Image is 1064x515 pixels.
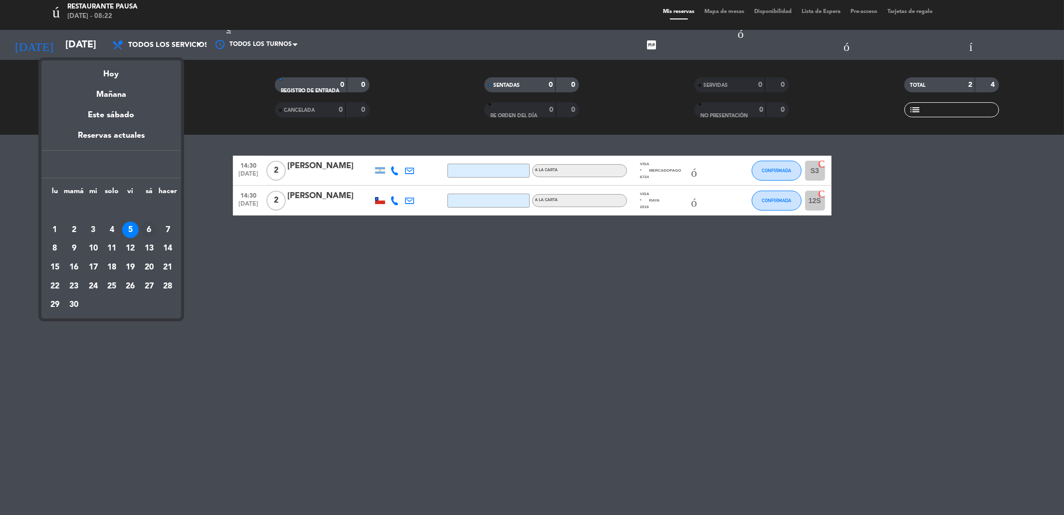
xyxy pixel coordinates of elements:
th: sábado [140,186,158,201]
font: 18 [107,263,116,271]
font: 8 [52,245,57,253]
td: 2 de septiembre de 2025 [64,221,84,240]
font: 13 [145,245,154,253]
font: flecha_derecha_del_teclado [419,158,730,170]
td: 3 de septiembre de 2025 [84,221,102,240]
font: lu [52,188,58,195]
td: 25 de septiembre de 2025 [102,277,121,296]
button: flecha_derecha_del_teclado [416,158,733,171]
td: 27 de septiembre de 2025 [140,277,158,296]
font: 30 [69,301,78,309]
font: 7 [166,226,170,234]
font: 10 [89,245,98,253]
td: 9 de septiembre de 2025 [64,239,84,258]
th: jueves [102,186,121,201]
td: 17 de septiembre de 2025 [84,258,102,277]
td: 20 de septiembre de 2025 [140,258,158,277]
font: [DATE] [390,160,416,168]
font: 24 [89,282,98,290]
font: 27 [145,282,154,290]
font: 3 [91,226,95,234]
font: 26 [126,282,135,290]
th: viernes [121,186,140,201]
td: 22 de septiembre de 2025 [45,277,64,296]
font: 17 [89,263,98,271]
td: 1 de septiembre de 2025 [45,221,64,240]
font: 9 [72,245,76,253]
td: 21 de septiembre de 2025 [158,258,177,277]
td: 16 de septiembre de 2025 [64,258,84,277]
font: 4 [110,226,114,234]
button: flecha_izquierda_del_teclado [48,158,390,171]
td: 28 de septiembre de 2025 [158,277,177,296]
font: mi [89,188,97,195]
font: vi [127,188,133,195]
td: 18 de septiembre de 2025 [102,258,121,277]
td: 30 de septiembre de 2025 [64,295,84,314]
td: 14 de septiembre de 2025 [158,239,177,258]
font: 1 [52,226,57,234]
td: 11 de septiembre de 2025 [102,239,121,258]
td: 24 de septiembre de 2025 [84,277,102,296]
th: miércoles [84,186,102,201]
font: 14 [163,245,172,253]
font: Este sábado [88,111,134,119]
font: 25 [107,282,116,290]
td: 6 de septiembre de 2025 [140,221,158,240]
font: flecha_izquierda_del_teclado [51,158,387,170]
font: 29 [50,301,59,309]
font: 28 [163,282,172,290]
th: lunes [45,186,64,201]
td: 7 de septiembre de 2025 [158,221,177,240]
td: 23 de septiembre de 2025 [64,277,84,296]
font: Reservas actuales [78,132,145,140]
font: 6 [147,226,151,234]
td: 26 de septiembre de 2025 [121,277,140,296]
font: 19 [126,263,135,271]
td: 5 de septiembre de 2025 [121,221,140,240]
font: 20 [145,263,154,271]
font: 23 [69,282,78,290]
td: 15 de septiembre de 2025 [45,258,64,277]
th: martes [64,186,84,201]
font: 2 [72,226,76,234]
font: hacer [159,188,177,195]
font: Hoy [103,70,119,78]
font: solo [105,188,119,195]
font: 5 [128,226,133,234]
font: mamá [64,188,84,195]
font: 22 [50,282,59,290]
font: 12 [126,245,135,253]
font: 21 [163,263,172,271]
td: 10 de septiembre de 2025 [84,239,102,258]
font: SEP. [51,208,64,215]
font: 16 [69,263,78,271]
td: 4 de septiembre de 2025 [102,221,121,240]
td: 8 de septiembre de 2025 [45,239,64,258]
font: 15 [50,263,59,271]
td: 13 de septiembre de 2025 [140,239,158,258]
font: sá [146,188,153,195]
td: 12 de septiembre de 2025 [121,239,140,258]
td: 19 de septiembre de 2025 [121,258,140,277]
font: Mañana [96,91,126,99]
th: domingo [158,186,177,201]
td: 29 de septiembre de 2025 [45,295,64,314]
font: 11 [107,245,116,253]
